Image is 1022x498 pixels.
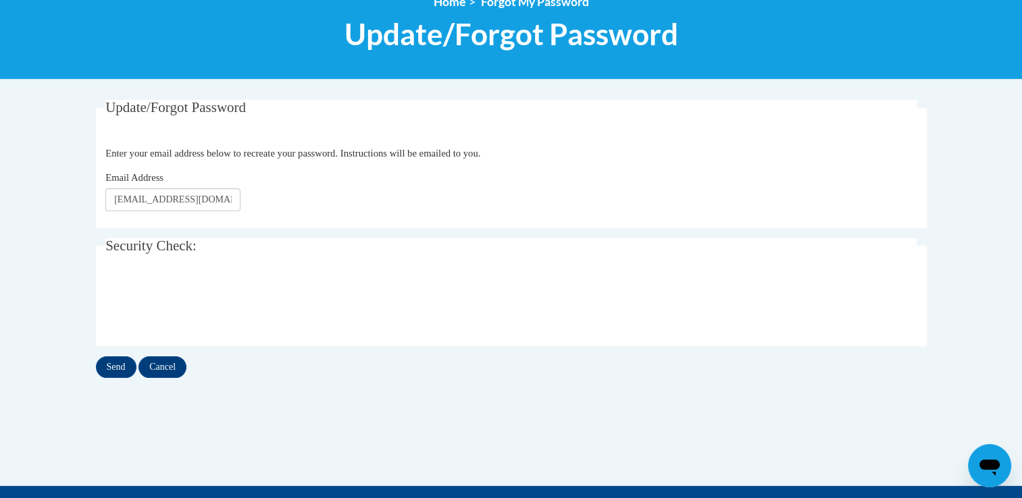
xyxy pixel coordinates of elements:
input: Email [105,188,240,211]
span: Update/Forgot Password [105,99,246,115]
span: Security Check: [105,238,197,254]
span: Update/Forgot Password [344,16,678,52]
input: Send [96,356,136,378]
input: Cancel [138,356,186,378]
iframe: reCAPTCHA [105,277,311,329]
iframe: Button to launch messaging window [968,444,1011,487]
span: Enter your email address below to recreate your password. Instructions will be emailed to you. [105,148,480,159]
span: Email Address [105,172,163,183]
